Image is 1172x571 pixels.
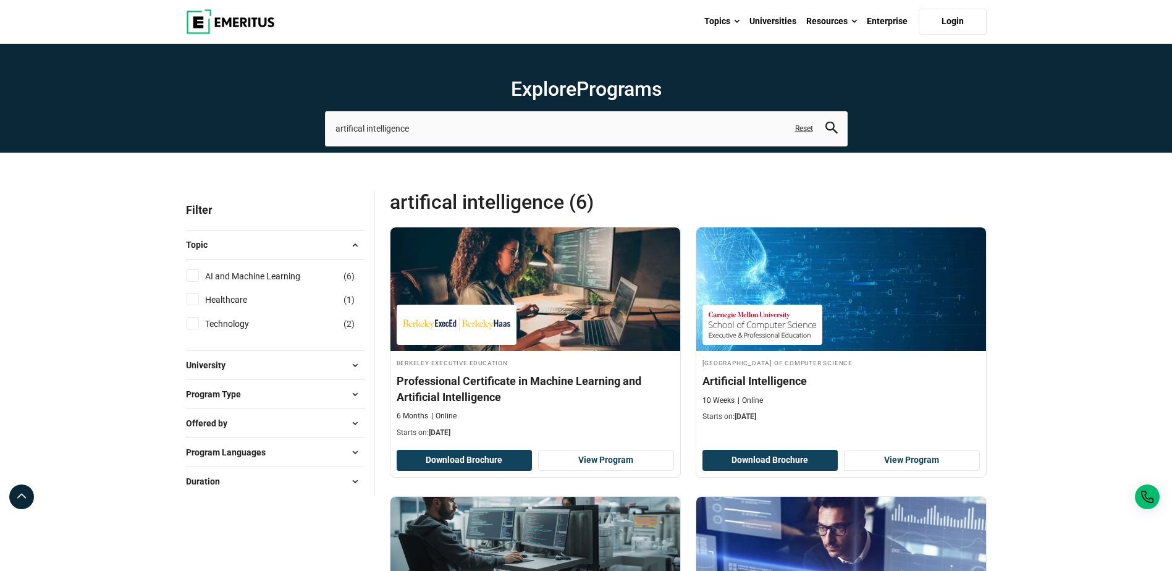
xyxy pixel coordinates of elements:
p: Filter [186,190,365,230]
h4: Professional Certificate in Machine Learning and Artificial Intelligence [397,373,674,404]
span: Program Type [186,387,251,401]
a: AI and Machine Learning [205,269,325,283]
span: Programs [576,77,662,101]
a: Reset search [795,124,813,134]
h4: Berkeley Executive Education [397,357,674,368]
button: Program Type [186,385,365,404]
a: Technology [205,317,274,331]
span: University [186,358,235,372]
span: Duration [186,475,230,488]
button: Download Brochure [397,450,533,471]
img: Berkeley Executive Education [403,311,510,339]
span: ( ) [344,293,355,307]
input: search-page [325,111,848,146]
span: 2 [347,319,352,329]
p: Online [431,411,457,421]
button: Program Languages [186,443,365,462]
span: [DATE] [429,428,450,437]
a: AI and Machine Learning Course by Berkeley Executive Education - November 6, 2025 Berkeley Execut... [390,227,680,444]
span: Topic [186,238,217,252]
p: Online [738,395,763,406]
span: 1 [347,295,352,305]
a: Login [919,9,987,35]
button: search [825,122,838,136]
span: ( ) [344,317,355,331]
img: Artificial Intelligence | Online AI and Machine Learning Course [696,227,986,351]
span: Program Languages [186,446,276,459]
a: AI and Machine Learning Course by Carnegie Mellon University School of Computer Science - March 1... [696,227,986,429]
span: ( ) [344,269,355,283]
h4: Artificial Intelligence [702,373,980,389]
h4: [GEOGRAPHIC_DATA] of Computer Science [702,357,980,368]
button: University [186,356,365,374]
button: Topic [186,235,365,254]
button: Offered by [186,414,365,433]
p: 6 Months [397,411,428,421]
a: View Program [538,450,674,471]
a: Healthcare [205,293,272,307]
img: Carnegie Mellon University School of Computer Science [709,311,816,339]
span: 6 [347,271,352,281]
button: Download Brochure [702,450,838,471]
p: Starts on: [397,428,674,438]
h1: Explore [325,77,848,101]
img: Professional Certificate in Machine Learning and Artificial Intelligence | Online AI and Machine ... [390,227,680,351]
button: Duration [186,472,365,491]
span: [DATE] [735,412,756,421]
span: artifical intelligence (6) [390,190,688,214]
span: Offered by [186,417,237,430]
a: View Program [844,450,980,471]
p: 10 Weeks [702,395,735,406]
a: search [825,125,838,137]
p: Starts on: [702,412,980,422]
